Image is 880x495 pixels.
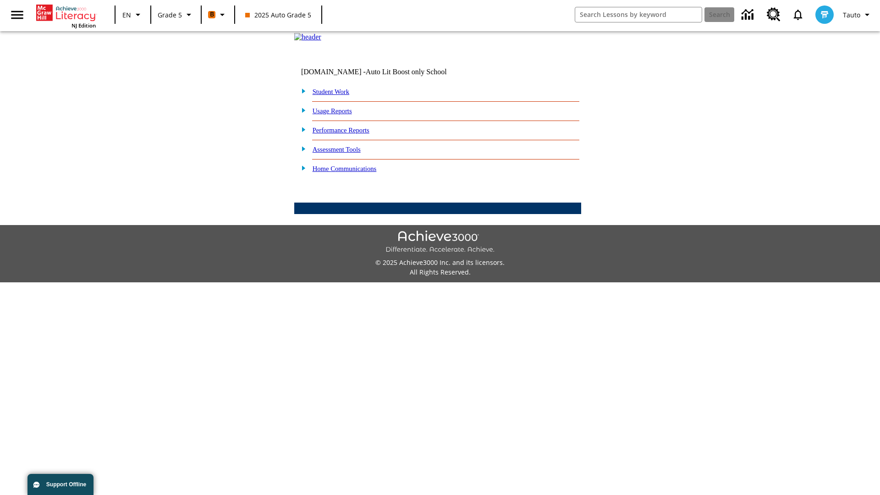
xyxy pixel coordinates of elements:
img: avatar image [815,5,834,24]
input: search field [575,7,702,22]
span: B [210,9,214,20]
img: plus.gif [297,164,306,172]
div: Home [36,3,96,29]
span: Grade 5 [158,10,182,20]
img: plus.gif [297,87,306,95]
button: Grade: Grade 5, Select a grade [154,6,198,23]
td: [DOMAIN_NAME] - [301,68,470,76]
button: Boost Class color is orange. Change class color [204,6,231,23]
a: Notifications [786,3,810,27]
a: Assessment Tools [313,146,361,153]
span: Tauto [843,10,860,20]
img: plus.gif [297,106,306,114]
a: Data Center [736,2,761,27]
img: plus.gif [297,144,306,153]
span: NJ Edition [71,22,96,29]
img: Achieve3000 Differentiate Accelerate Achieve [385,231,495,254]
img: plus.gif [297,125,306,133]
span: Support Offline [46,481,86,488]
button: Profile/Settings [839,6,876,23]
a: Student Work [313,88,349,95]
a: Home Communications [313,165,377,172]
button: Select a new avatar [810,3,839,27]
span: EN [122,10,131,20]
a: Performance Reports [313,126,369,134]
button: Open side menu [4,1,31,28]
button: Language: EN, Select a language [118,6,148,23]
img: header [294,33,321,41]
span: 2025 Auto Grade 5 [245,10,311,20]
a: Usage Reports [313,107,352,115]
nobr: Auto Lit Boost only School [366,68,447,76]
button: Support Offline [27,474,93,495]
a: Resource Center, Will open in new tab [761,2,786,27]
